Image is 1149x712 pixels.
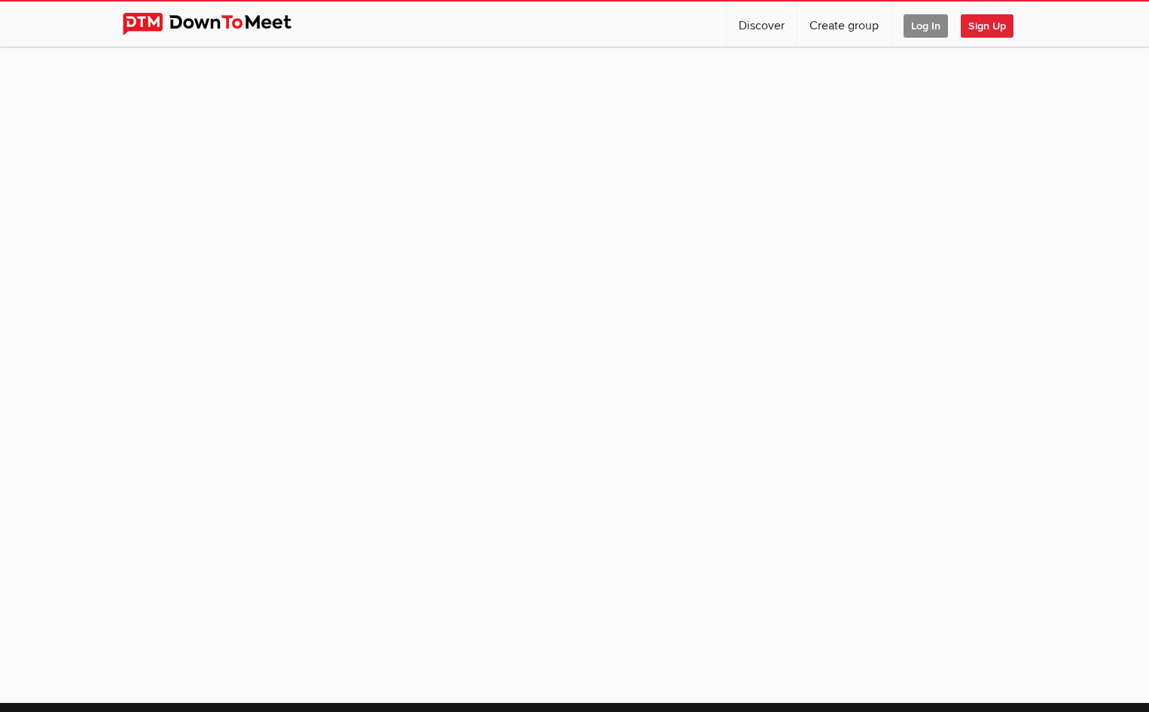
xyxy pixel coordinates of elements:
a: Sign Up [961,2,1026,47]
img: DownToMeet [123,13,315,35]
a: Create group [797,2,891,47]
a: Discover [727,2,797,47]
span: Sign Up [961,14,1013,38]
a: Log In [891,2,960,47]
span: Log In [904,14,948,38]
